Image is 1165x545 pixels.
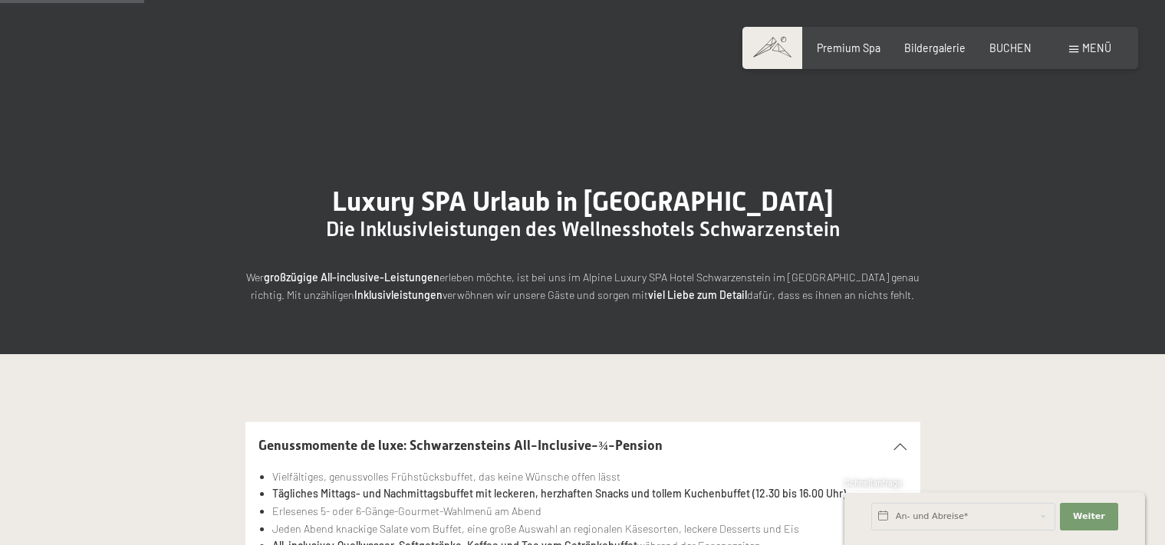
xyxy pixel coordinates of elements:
p: Wer erleben möchte, ist bei uns im Alpine Luxury SPA Hotel Schwarzenstein im [GEOGRAPHIC_DATA] ge... [245,269,920,304]
strong: viel Liebe zum Detail [648,288,747,301]
span: Menü [1082,41,1111,54]
a: Premium Spa [817,41,880,54]
li: Vielfältiges, genussvolles Frühstücksbuffet, das keine Wünsche offen lässt [272,468,907,486]
li: Jeden Abend knackige Salate vom Buffet, eine große Auswahl an regionalen Käsesorten, leckere Dess... [272,520,907,538]
button: Weiter [1060,503,1118,530]
strong: Inklusivleistungen [354,288,443,301]
span: Weiter [1073,511,1105,523]
a: Bildergalerie [904,41,966,54]
strong: großzügige All-inclusive-Leistungen [264,271,439,284]
li: Erlesenes 5- oder 6-Gänge-Gourmet-Wahlmenü am Abend [272,503,907,520]
strong: Tägliches Mittags- und Nachmittagsbuffet mit leckeren, herzhaften Snacks und tollem Kuchenbuffet ... [272,487,846,500]
span: Die Inklusivleistungen des Wellnesshotels Schwarzenstein [326,218,840,241]
a: BUCHEN [989,41,1032,54]
span: Schnellanfrage [844,478,902,488]
span: Luxury SPA Urlaub in [GEOGRAPHIC_DATA] [332,185,834,217]
span: Genussmomente de luxe: Schwarzensteins All-Inclusive-¾-Pension [258,438,663,453]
